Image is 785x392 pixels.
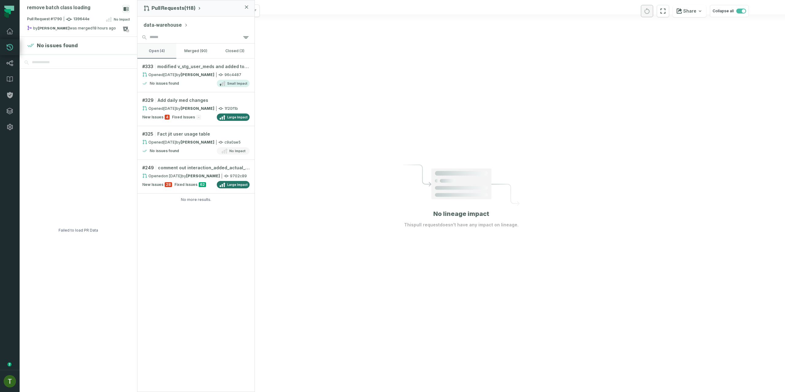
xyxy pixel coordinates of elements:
button: Share [673,5,706,17]
div: Opened by [142,140,214,145]
button: Pull Requests(118) [144,5,202,11]
strong: Elad Weller (Elad Weller) [181,72,214,77]
div: Tooltip anchor [7,362,12,367]
div: Opened by [142,106,214,111]
span: Small Impact [227,81,247,86]
div: 9702c89 [142,173,250,179]
a: #325Fact jit user usage tableOpened[DATE] 5:22:52 PMby[PERSON_NAME]c9a0ae5No issues foundNo Impact [137,126,255,160]
strong: Ricardo Moreno (Ricardo Moreno) [38,26,70,30]
strong: Ido Horowitz (Ido Horowitz) [181,140,214,144]
span: New Issues [142,182,163,187]
span: 62 [199,182,206,187]
strong: Elad Weller (Elad Weller) [181,106,214,111]
div: No more results. [137,197,255,202]
span: 28 [165,182,172,187]
span: comment out interaction_added_actual_symptom for testng [158,165,250,171]
div: Failed to load PR Data [59,69,98,392]
span: Pull Request #1790 139644e [27,16,90,22]
relative-time: Aug 31, 2025, 8:30 PM GMT+3 [93,26,116,30]
relative-time: Aug 21, 2025, 5:22 PM GMT+3 [163,140,176,144]
a: View on bitbucket [122,25,130,33]
span: modified v_stg_user_meds and added to dwh table as well [157,63,250,70]
span: Large Impact [227,115,247,120]
span: No Impact [229,148,245,153]
span: Large Impact [227,182,247,187]
div: Opened by [142,173,220,179]
strong: Tal Tilayov (Tal Tilayov) [186,174,220,178]
div: remove batch class loading [27,5,90,11]
span: - [196,115,201,120]
p: This pull request doesn't have any impact on lineage. [404,222,519,228]
h4: No issues found [150,148,179,153]
img: avatar of Tomer Galun [4,375,16,387]
div: 96c4487 [142,72,250,77]
button: Collapse all [710,5,749,17]
div: # 325 [142,131,250,137]
div: 1f20f1b [142,106,250,111]
div: c9a0ae5 [142,140,250,145]
div: # 329 [142,97,250,103]
button: merged (90) [176,44,215,58]
span: Add daily med changes [158,97,208,103]
a: #333modified v_stg_user_meds and added to dwh table as wellOpened[DATE] 2:52:02 PMby[PERSON_NAME]... [137,59,255,92]
h4: No issues found [37,42,78,49]
div: Opened by [142,72,214,77]
button: closed (3) [216,44,255,58]
div: # 249 [142,165,250,171]
span: Fact jit user usage table [157,131,210,137]
a: #329Add daily med changesOpened[DATE] 5:42:23 PMby[PERSON_NAME]1f20f1bNew Issues4Fixed Issues-Lar... [137,92,255,126]
div: # 333 [142,63,250,70]
relative-time: Aug 27, 2025, 5:42 PM GMT+3 [163,106,176,111]
span: Fixed Issues [174,182,197,187]
span: Fixed Issues [172,115,195,120]
span: No Impact [114,17,130,22]
span: 4 [165,115,170,120]
relative-time: Apr 2, 2025, 1:17 PM GMT+3 [163,174,182,178]
relative-time: Aug 31, 2025, 2:52 PM GMT+3 [163,72,176,77]
span: New Issues [142,115,163,120]
h1: No lineage impact [433,209,489,218]
div: by was merged [27,25,122,33]
h4: No issues found [150,81,179,86]
a: #249comment out interaction_added_actual_symptom for testngOpened[DATE] 1:17:00 PMby[PERSON_NAME]... [137,160,255,194]
button: data-warehouse [144,21,188,29]
button: open (4) [137,44,176,58]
